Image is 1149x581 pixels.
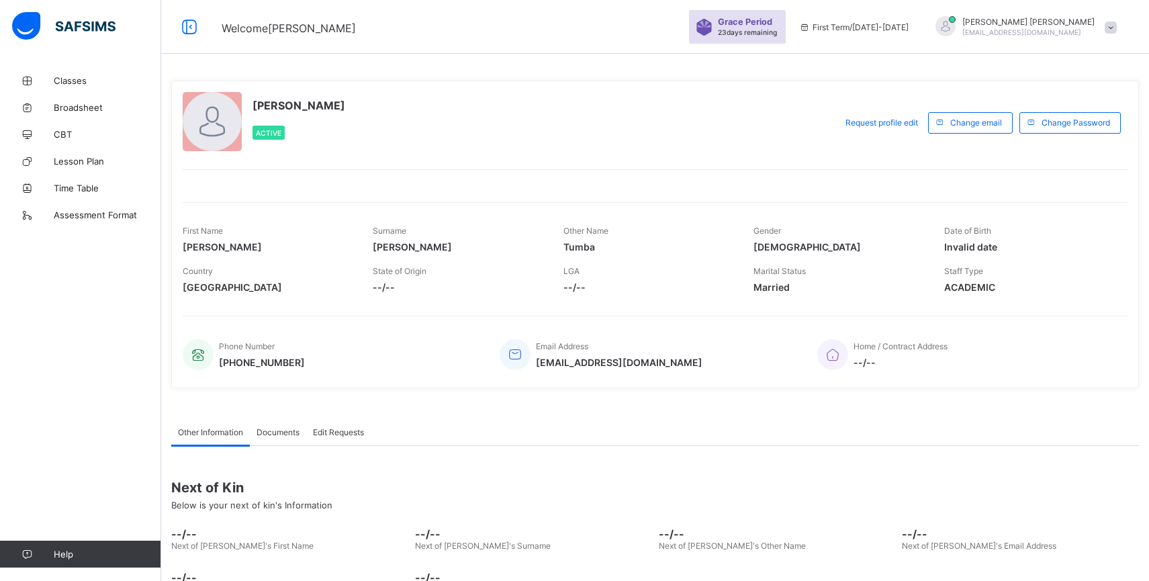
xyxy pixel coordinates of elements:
span: Welcome [PERSON_NAME] [222,21,356,35]
span: [PERSON_NAME] [183,241,353,253]
span: --/-- [563,281,733,293]
span: CBT [54,129,161,140]
span: Broadsheet [54,102,161,113]
span: Assessment Format [54,210,161,220]
span: Married [753,281,923,293]
span: Edit Requests [313,427,364,437]
span: Other Name [563,226,608,236]
span: Active [256,129,281,137]
span: --/-- [659,527,896,541]
span: State of Origin [373,266,426,276]
span: Below is your next of kin's Information [171,500,332,510]
span: Time Table [54,183,161,193]
span: Documents [257,427,300,437]
img: safsims [12,12,116,40]
span: session/term information [799,22,909,32]
span: Email Address [536,341,588,351]
span: --/-- [415,527,652,541]
span: Lesson Plan [54,156,161,167]
span: Next of [PERSON_NAME]'s Other Name [659,541,806,551]
span: Help [54,549,160,560]
span: Change Password [1042,118,1110,128]
span: --/-- [373,281,543,293]
span: Marital Status [753,266,806,276]
span: --/-- [854,357,948,368]
span: Country [183,266,213,276]
span: Tumba [563,241,733,253]
span: [EMAIL_ADDRESS][DOMAIN_NAME] [536,357,702,368]
span: --/-- [902,527,1139,541]
span: [PHONE_NUMBER] [219,357,305,368]
span: Grace Period [718,17,772,27]
span: Phone Number [219,341,275,351]
span: [PERSON_NAME] [252,99,345,112]
span: Date of Birth [944,226,991,236]
span: Classes [54,75,161,86]
span: [DEMOGRAPHIC_DATA] [753,241,923,253]
span: [GEOGRAPHIC_DATA] [183,281,353,293]
span: [PERSON_NAME] [PERSON_NAME] [962,17,1095,27]
span: Next of [PERSON_NAME]'s First Name [171,541,314,551]
span: Staff Type [944,266,983,276]
span: 23 days remaining [718,28,777,36]
span: Home / Contract Address [854,341,948,351]
div: VictorYusuf [922,16,1123,38]
span: Next of Kin [171,480,1139,496]
span: Surname [373,226,406,236]
span: Next of [PERSON_NAME]'s Email Address [902,541,1056,551]
span: Request profile edit [845,118,918,128]
span: First Name [183,226,223,236]
span: [PERSON_NAME] [373,241,543,253]
span: [EMAIL_ADDRESS][DOMAIN_NAME] [962,28,1081,36]
span: Gender [753,226,781,236]
span: Next of [PERSON_NAME]'s Surname [415,541,551,551]
span: LGA [563,266,580,276]
span: Change email [950,118,1002,128]
span: ACADEMIC [944,281,1114,293]
img: sticker-purple.71386a28dfed39d6af7621340158ba97.svg [696,19,713,36]
span: --/-- [171,527,408,541]
span: Invalid date [944,241,1114,253]
span: Other Information [178,427,243,437]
